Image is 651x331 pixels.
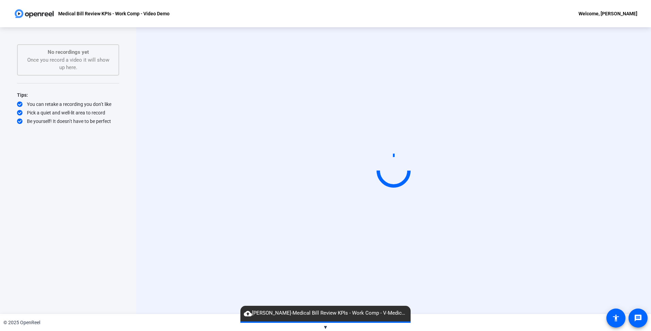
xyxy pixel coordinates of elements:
span: ▼ [323,324,328,330]
span: [PERSON_NAME]-Medical Bill Review KPIs - Work Comp - V-Medical Bill Review KPIs - Work Comp - Vid... [240,309,411,317]
div: Be yourself! It doesn’t have to be perfect [17,118,119,125]
mat-icon: accessibility [612,314,620,322]
img: OpenReel logo [14,7,55,20]
div: You can retake a recording you don’t like [17,101,119,108]
div: Tips: [17,91,119,99]
mat-icon: message [634,314,642,322]
mat-icon: cloud_upload [244,310,252,318]
div: Welcome, [PERSON_NAME] [578,10,637,18]
p: No recordings yet [25,48,112,56]
div: © 2025 OpenReel [3,319,40,326]
div: Pick a quiet and well-lit area to record [17,109,119,116]
div: Once you record a video it will show up here. [25,48,112,72]
p: Medical Bill Review KPIs - Work Comp - Video Demo [58,10,170,18]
